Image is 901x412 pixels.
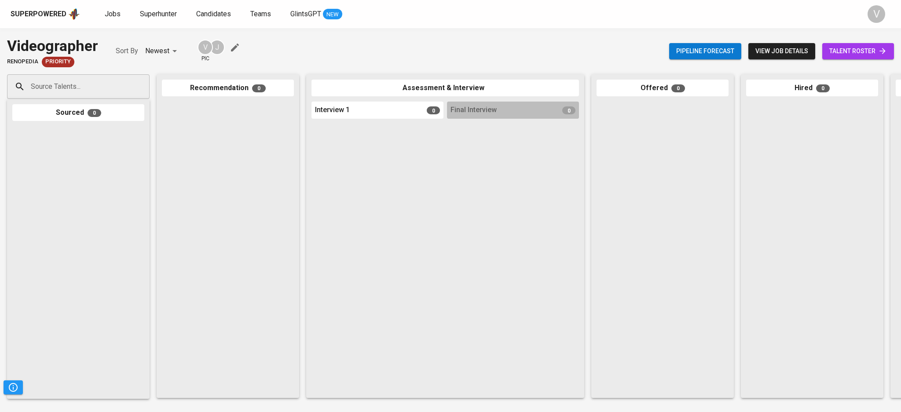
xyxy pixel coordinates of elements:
button: view job details [748,43,815,59]
a: Candidates [196,9,233,20]
span: Candidates [196,10,231,18]
span: Interview 1 [315,105,350,115]
span: talent roster [829,46,887,57]
p: Sort By [116,46,138,56]
div: Sourced [12,104,144,121]
button: Pipeline forecast [669,43,741,59]
div: Assessment & Interview [311,80,579,97]
img: app logo [68,7,80,21]
div: Superpowered [11,9,66,19]
span: renopedia [7,58,38,66]
div: V [868,5,885,23]
a: talent roster [822,43,894,59]
a: Superpoweredapp logo [11,7,80,21]
span: Superhunter [140,10,177,18]
div: Newest [145,43,180,59]
span: GlintsGPT [290,10,321,18]
span: view job details [755,46,808,57]
span: 0 [427,106,440,114]
span: 0 [816,84,830,92]
div: V [198,40,213,55]
div: Offered [597,80,729,97]
span: 0 [671,84,685,92]
span: Jobs [105,10,121,18]
div: Hired [746,80,878,97]
div: Videographer [7,35,98,57]
a: Jobs [105,9,122,20]
div: Recommendation [162,80,294,97]
span: 0 [562,106,575,114]
span: Final Interview [450,105,497,115]
div: J [209,40,225,55]
p: Newest [145,46,169,56]
span: Pipeline forecast [676,46,734,57]
div: New Job received from Demand Team [42,57,74,67]
a: GlintsGPT NEW [290,9,342,20]
span: Teams [250,10,271,18]
button: Pipeline Triggers [4,380,23,394]
span: Priority [42,58,74,66]
span: 0 [252,84,266,92]
span: 0 [88,109,101,117]
a: Superhunter [140,9,179,20]
span: NEW [323,10,342,19]
button: Open [145,86,147,88]
div: pic [198,40,213,62]
a: Teams [250,9,273,20]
